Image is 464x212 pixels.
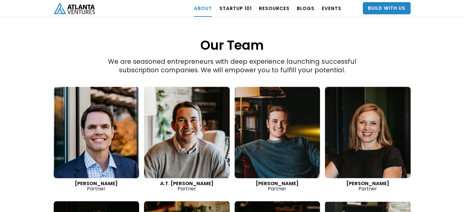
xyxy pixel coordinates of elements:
[235,181,320,191] div: Partner
[75,180,118,187] strong: [PERSON_NAME]
[256,180,299,187] strong: [PERSON_NAME]
[160,180,214,187] strong: A.T. [PERSON_NAME]
[54,181,139,191] div: Partner
[363,2,411,14] a: Build With Us
[325,181,411,191] div: Partner
[54,6,411,54] h1: Our Team
[346,180,389,187] strong: [PERSON_NAME]
[144,181,230,191] div: Partner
